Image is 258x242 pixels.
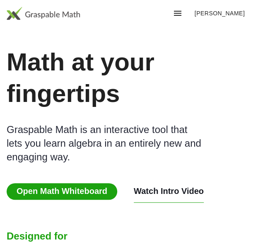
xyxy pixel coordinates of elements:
[194,10,245,17] span: [PERSON_NAME]
[7,183,117,200] span: Open Math Whiteboard
[7,123,205,164] div: Graspable Math is an interactive tool that lets you learn algebra in an entirely new and engaging...
[188,6,251,21] button: [PERSON_NAME]
[7,188,124,195] a: Open Math Whiteboard
[7,46,251,109] h1: Math at your fingertips
[134,186,204,196] button: Watch Intro Video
